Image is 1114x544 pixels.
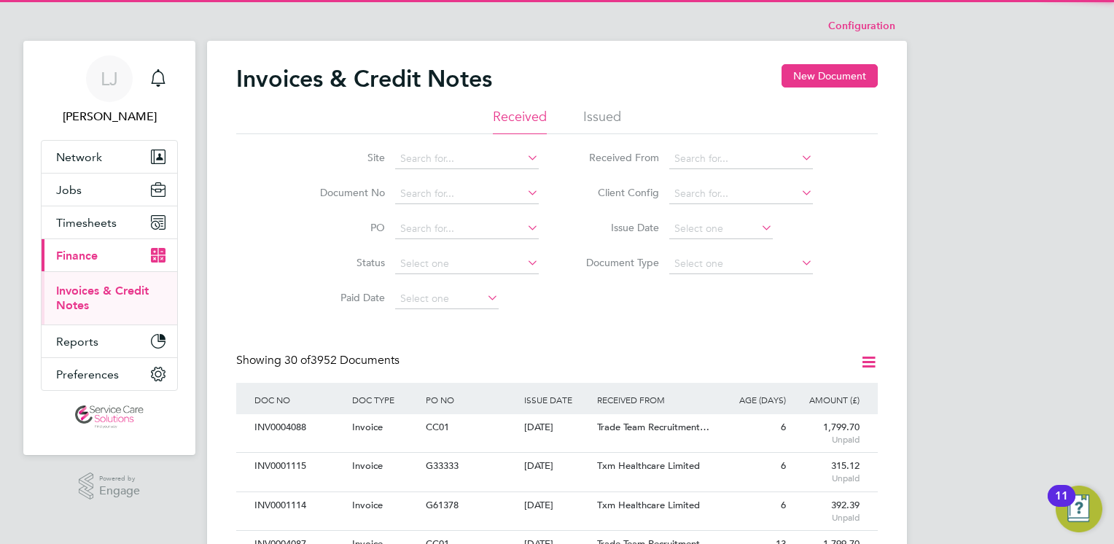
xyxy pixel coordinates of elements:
span: 6 [781,499,786,511]
li: Received [493,108,547,134]
nav: Main navigation [23,41,195,455]
button: Reports [42,325,177,357]
div: [DATE] [521,453,594,480]
span: 6 [781,421,786,433]
span: Finance [56,249,98,263]
input: Select one [395,289,499,309]
span: 6 [781,459,786,472]
div: 392.39 [790,492,863,530]
img: servicecare-logo-retina.png [75,405,144,429]
label: Paid Date [301,291,385,304]
div: ISSUE DATE [521,383,594,416]
span: Reports [56,335,98,349]
a: Go to home page [41,405,178,429]
input: Search for... [395,149,539,169]
div: INV0001115 [251,453,348,480]
div: DOC NO [251,383,348,416]
div: AMOUNT (£) [790,383,863,416]
span: Engage [99,485,140,497]
input: Search for... [669,184,813,204]
div: [DATE] [521,492,594,519]
li: Issued [583,108,621,134]
label: Status [301,256,385,269]
div: 11 [1055,496,1068,515]
input: Search for... [395,184,539,204]
label: Issue Date [575,221,659,234]
a: LJ[PERSON_NAME] [41,55,178,125]
div: Showing [236,353,402,368]
label: Document No [301,186,385,199]
input: Select one [669,219,773,239]
span: Invoice [352,459,383,472]
span: G61378 [426,499,459,511]
label: Client Config [575,186,659,199]
label: PO [301,221,385,234]
a: Invoices & Credit Notes [56,284,149,312]
div: AGE (DAYS) [716,383,790,416]
span: Jobs [56,183,82,197]
div: RECEIVED FROM [593,383,716,416]
button: Jobs [42,174,177,206]
input: Select one [669,254,813,274]
button: Preferences [42,358,177,390]
span: Timesheets [56,216,117,230]
span: Invoice [352,499,383,511]
input: Select one [395,254,539,274]
span: 3952 Documents [284,353,400,368]
label: Received From [575,151,659,164]
span: Trade Team Recruitment… [597,421,709,433]
label: Document Type [575,256,659,269]
h2: Invoices & Credit Notes [236,64,492,93]
span: Txm Healthcare Limited [597,459,700,472]
span: Unpaid [793,434,860,446]
div: INV0004088 [251,414,348,441]
input: Search for... [395,219,539,239]
span: Txm Healthcare Limited [597,499,700,511]
div: Finance [42,271,177,325]
span: Unpaid [793,473,860,484]
input: Search for... [669,149,813,169]
span: G33333 [426,459,459,472]
label: Site [301,151,385,164]
span: Lucy Jolley [41,108,178,125]
span: LJ [101,69,118,88]
button: New Document [782,64,878,88]
span: Preferences [56,368,119,381]
button: Timesheets [42,206,177,238]
div: DOC TYPE [348,383,422,416]
div: 315.12 [790,453,863,491]
span: Unpaid [793,512,860,524]
span: Invoice [352,421,383,433]
button: Network [42,141,177,173]
div: 1,799.70 [790,414,863,452]
a: Powered byEngage [79,473,141,500]
div: PO NO [422,383,520,416]
button: Finance [42,239,177,271]
span: CC01 [426,421,449,433]
li: Configuration [828,12,895,41]
div: INV0001114 [251,492,348,519]
div: [DATE] [521,414,594,441]
button: Open Resource Center, 11 new notifications [1056,486,1102,532]
span: 30 of [284,353,311,368]
span: Powered by [99,473,140,485]
span: Network [56,150,102,164]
